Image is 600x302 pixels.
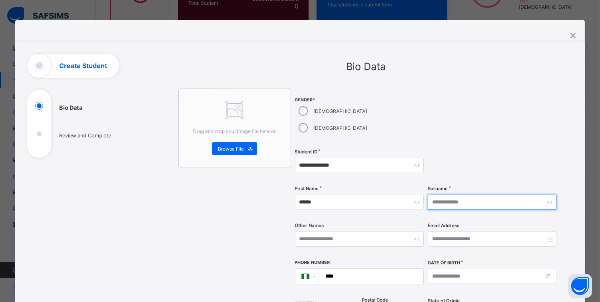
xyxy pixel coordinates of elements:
label: [DEMOGRAPHIC_DATA] [313,125,367,131]
span: Gender [295,97,424,103]
button: Open asap [568,274,592,298]
div: Drag and drop your image file here orBrowse File [178,89,291,167]
label: Student ID [295,149,318,155]
h1: Create Student [59,62,107,69]
label: Email Address [428,223,459,228]
label: [DEMOGRAPHIC_DATA] [313,108,367,114]
label: Date of Birth [428,260,460,266]
div: × [569,28,577,42]
label: Surname [428,186,448,191]
span: Bio Data [346,60,386,72]
span: Drag and drop your image file here or [193,128,276,134]
label: First Name [295,186,319,191]
label: Other Names [295,223,324,228]
span: Browse File [218,146,244,152]
label: Phone Number [295,260,330,265]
